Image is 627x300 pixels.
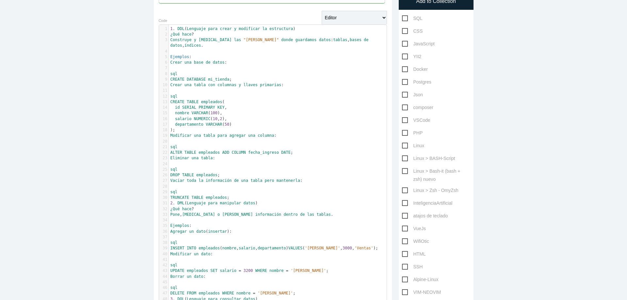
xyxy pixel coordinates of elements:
[296,38,317,42] span: guardamos
[206,178,232,183] span: información
[170,55,192,59] span: :
[159,257,169,262] div: 41
[192,111,208,115] span: VARCHAR
[177,26,185,31] span: DDL
[402,129,423,137] span: PHP
[217,105,225,110] span: KEY
[170,43,182,48] span: datos
[217,212,220,217] span: o
[203,133,215,138] span: tabla
[187,100,199,104] span: TABLE
[220,117,222,121] span: 2
[402,116,430,124] span: VSCode
[175,111,189,115] span: nombre
[213,117,217,121] span: 10
[159,71,169,77] div: 8
[170,100,225,104] span: (
[159,105,169,110] div: 14
[159,94,169,99] div: 12
[170,201,175,205] span: 2.
[248,150,279,155] span: fecha_ingreso
[170,274,206,279] span: :
[258,246,286,250] span: departamento
[159,77,169,82] div: 9
[201,156,213,160] span: tabla
[402,78,431,86] span: Postgres
[192,207,194,211] span: ?
[170,38,371,48] span: : , , .
[258,291,293,295] span: '[PERSON_NAME]'
[187,268,208,273] span: empleados
[159,189,169,195] div: 29
[317,212,331,217] span: tablas
[170,38,192,42] span: Construye
[170,145,178,149] span: sql
[170,291,185,295] span: DELETE
[244,38,279,42] span: "[PERSON_NAME]"
[283,212,297,217] span: dentro
[402,250,426,258] span: HTML
[194,133,201,138] span: una
[170,207,180,211] span: ¿Qué
[159,234,169,240] div: 37
[170,246,378,250] span: ( , , ) ( , , );
[201,100,222,104] span: empleados
[402,288,441,296] span: VIM-NEOVIM
[189,229,194,234] span: un
[220,268,236,273] span: salario
[281,150,291,155] span: DATE
[208,201,217,205] span: para
[159,184,169,189] div: 28
[236,291,250,295] span: nombre
[170,229,187,234] span: Agregar
[402,225,426,233] span: VueJs
[159,122,169,127] div: 17
[159,65,169,71] div: 7
[170,150,293,155] span: ;
[196,229,206,234] span: dato
[170,117,227,121] span: ( , ),
[192,195,203,200] span: TABLE
[170,252,192,256] span: Modificar
[159,268,169,274] div: 43
[170,291,296,295] span: ;
[239,268,241,273] span: =
[159,60,169,65] div: 6
[170,190,178,194] span: sql
[170,212,333,217] span: , .
[319,38,331,42] span: datos
[159,155,169,161] div: 23
[170,105,227,110] span: ,
[170,178,185,183] span: Vaciar
[170,122,232,127] span: ( )
[222,212,253,217] span: [PERSON_NAME]
[354,246,373,250] span: 'Ventas'
[159,139,169,144] div: 20
[159,26,169,32] div: 1
[258,133,274,138] span: columna
[255,268,267,273] span: WHERE
[159,206,169,212] div: 32
[159,251,169,257] div: 40
[194,83,206,87] span: tabla
[402,65,428,73] span: Docker
[159,161,169,167] div: 24
[182,105,196,110] span: SERIAL
[402,103,433,112] span: composer
[159,144,169,150] div: 21
[159,19,168,23] label: Code
[187,26,206,31] span: Lenguaje
[194,60,203,65] span: base
[159,99,169,105] div: 13
[222,150,229,155] span: ADD
[277,178,300,183] span: mantenerla
[170,60,182,65] span: Crear
[170,128,175,132] span: );
[210,268,217,273] span: SET
[232,150,246,155] span: COLUMN
[199,105,215,110] span: PRIMARY
[288,246,302,250] span: VALUES
[350,38,362,42] span: bases
[187,291,196,295] span: FROM
[170,77,185,82] span: CREATE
